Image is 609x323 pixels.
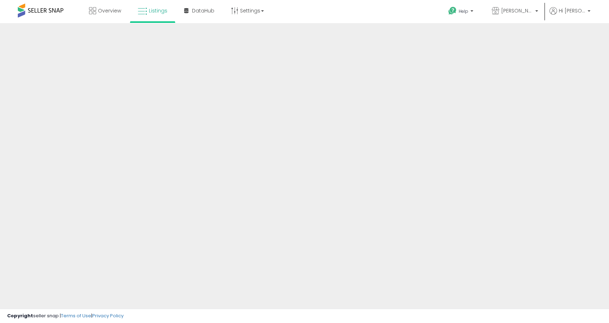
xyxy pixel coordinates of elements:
[61,312,91,319] a: Terms of Use
[448,6,457,15] i: Get Help
[443,1,480,23] a: Help
[459,8,468,14] span: Help
[7,313,124,319] div: seller snap | |
[550,7,590,23] a: Hi [PERSON_NAME]
[559,7,585,14] span: Hi [PERSON_NAME]
[92,312,124,319] a: Privacy Policy
[149,7,167,14] span: Listings
[501,7,533,14] span: [PERSON_NAME] & Co
[192,7,214,14] span: DataHub
[7,312,33,319] strong: Copyright
[98,7,121,14] span: Overview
